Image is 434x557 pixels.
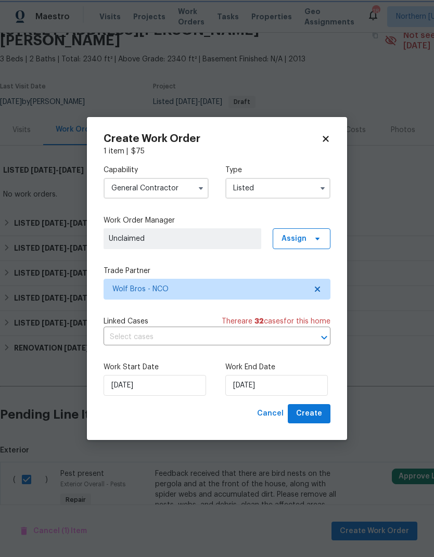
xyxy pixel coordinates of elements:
[104,134,321,144] h2: Create Work Order
[104,146,330,157] div: 1 item |
[316,182,329,195] button: Show options
[109,234,256,244] span: Unclaimed
[257,407,284,420] span: Cancel
[296,407,322,420] span: Create
[195,182,207,195] button: Show options
[254,318,264,325] span: 32
[222,316,330,327] span: There are case s for this home
[225,362,330,372] label: Work End Date
[131,148,145,155] span: $ 75
[288,404,330,423] button: Create
[317,330,331,345] button: Open
[225,375,328,396] input: M/D/YYYY
[104,165,209,175] label: Capability
[104,362,209,372] label: Work Start Date
[104,329,301,345] input: Select cases
[104,316,148,327] span: Linked Cases
[282,234,307,244] span: Assign
[253,404,288,423] button: Cancel
[104,178,209,199] input: Select...
[225,165,330,175] label: Type
[104,375,206,396] input: M/D/YYYY
[104,215,330,226] label: Work Order Manager
[225,178,330,199] input: Select...
[112,284,307,294] span: Wolf Bros - NCO
[104,266,330,276] label: Trade Partner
